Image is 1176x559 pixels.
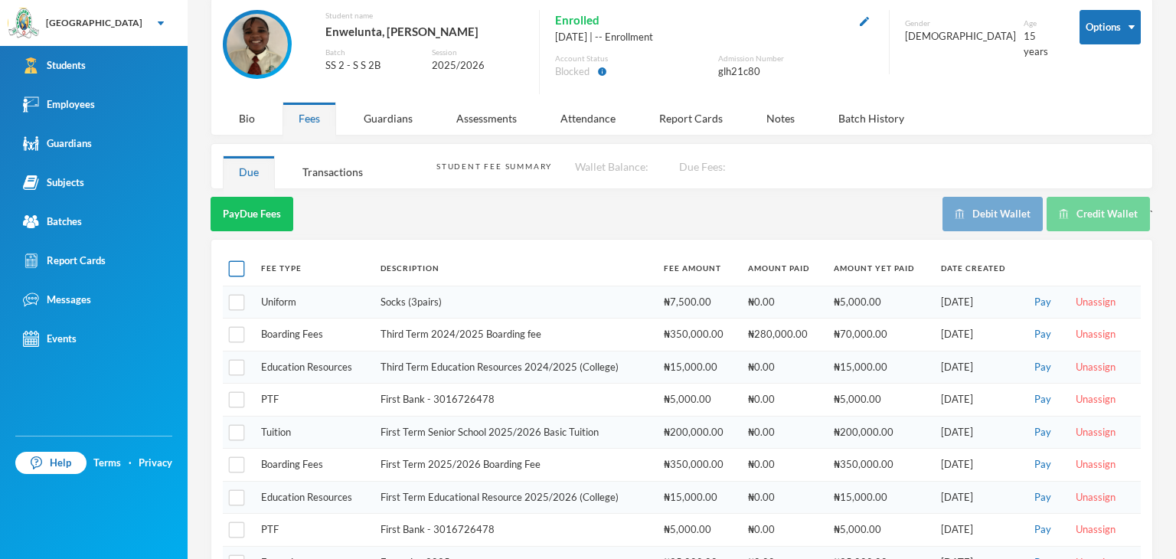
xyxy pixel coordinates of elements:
[826,251,933,286] th: Amount Yet Paid
[253,286,373,319] td: Uniform
[211,197,293,231] button: PayDue Fees
[373,449,657,482] td: First Term 2025/2026 Boarding Fee
[1080,10,1141,44] button: Options
[325,47,420,58] div: Batch
[373,416,657,449] td: First Term Senior School 2025/2026 Basic Tuition
[373,351,657,384] td: Third Term Education Resources 2024/2025 (College)
[253,384,373,417] td: PTF
[1030,294,1056,311] button: Pay
[933,514,1022,547] td: [DATE]
[1030,456,1056,473] button: Pay
[1030,326,1056,343] button: Pay
[1030,359,1056,376] button: Pay
[23,57,86,74] div: Students
[1047,197,1150,231] button: Credit Wallet
[373,319,657,351] td: Third Term 2024/2025 Boarding fee
[253,319,373,351] td: Boarding Fees
[740,449,826,482] td: ₦0.00
[933,286,1022,319] td: [DATE]
[373,481,657,514] td: First Term Educational Resource 2025/2026 (College)
[822,102,920,135] div: Batch History
[1030,489,1056,506] button: Pay
[1071,294,1120,311] button: Unassign
[740,481,826,514] td: ₦0.00
[1071,326,1120,343] button: Unassign
[575,160,648,173] span: Wallet Balance:
[348,102,429,135] div: Guardians
[740,514,826,547] td: ₦0.00
[555,10,599,30] span: Enrolled
[1024,29,1057,59] div: 15 years
[933,251,1022,286] th: Date Created
[826,384,933,417] td: ₦5,000.00
[905,29,1016,44] div: [DEMOGRAPHIC_DATA]
[1071,424,1120,441] button: Unassign
[1071,456,1120,473] button: Unassign
[597,67,607,77] i: info
[223,155,275,188] div: Due
[325,58,420,74] div: SS 2 - S S 2B
[23,214,82,230] div: Batches
[544,102,632,135] div: Attendance
[740,384,826,417] td: ₦0.00
[1030,391,1056,408] button: Pay
[933,416,1022,449] td: [DATE]
[656,449,740,482] td: ₦350,000.00
[373,251,657,286] th: Description
[933,449,1022,482] td: [DATE]
[656,319,740,351] td: ₦350,000.00
[1030,521,1056,538] button: Pay
[1030,424,1056,441] button: Pay
[373,286,657,319] td: Socks (3pairs)
[432,47,524,58] div: Session
[139,456,172,471] a: Privacy
[942,197,1153,231] div: `
[373,384,657,417] td: First Bank - 3016726478
[826,319,933,351] td: ₦70,000.00
[253,449,373,482] td: Boarding Fees
[718,53,874,64] div: Admission Number
[855,11,874,29] button: Edit
[283,102,336,135] div: Fees
[942,197,1043,231] button: Debit Wallet
[15,452,87,475] a: Help
[23,96,95,113] div: Employees
[656,286,740,319] td: ₦7,500.00
[826,514,933,547] td: ₦5,000.00
[740,286,826,319] td: ₦0.00
[656,481,740,514] td: ₦15,000.00
[555,64,590,80] span: Blocked
[679,160,726,173] span: Due Fees:
[656,351,740,384] td: ₦15,000.00
[253,416,373,449] td: Tuition
[129,456,132,471] div: ·
[643,102,739,135] div: Report Cards
[555,53,710,64] div: Account Status
[740,251,826,286] th: Amount Paid
[23,331,77,347] div: Events
[933,351,1022,384] td: [DATE]
[23,136,92,152] div: Guardians
[826,416,933,449] td: ₦200,000.00
[46,16,142,30] div: [GEOGRAPHIC_DATA]
[8,8,39,39] img: logo
[740,319,826,351] td: ₦280,000.00
[440,102,533,135] div: Assessments
[826,449,933,482] td: ₦350,000.00
[933,319,1022,351] td: [DATE]
[933,481,1022,514] td: [DATE]
[325,21,524,41] div: Enwelunta, [PERSON_NAME]
[826,351,933,384] td: ₦15,000.00
[1071,521,1120,538] button: Unassign
[740,416,826,449] td: ₦0.00
[436,161,552,172] div: Student Fee Summary
[253,514,373,547] td: PTF
[826,481,933,514] td: ₦15,000.00
[656,251,740,286] th: Fee Amount
[1071,489,1120,506] button: Unassign
[656,514,740,547] td: ₦5,000.00
[227,14,288,75] img: STUDENT
[286,155,379,188] div: Transactions
[23,175,84,191] div: Subjects
[253,481,373,514] td: Education Resources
